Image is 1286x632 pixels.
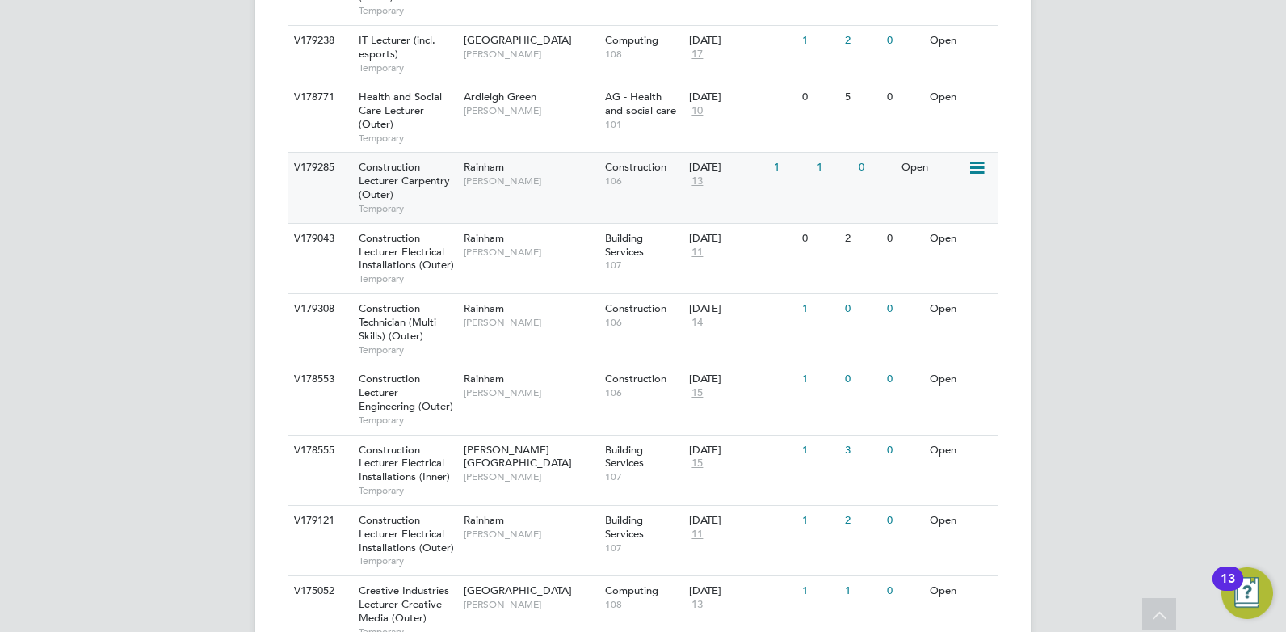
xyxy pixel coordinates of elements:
[464,443,572,470] span: [PERSON_NAME][GEOGRAPHIC_DATA]
[689,598,705,612] span: 13
[464,513,504,527] span: Rainham
[464,598,597,611] span: [PERSON_NAME]
[359,554,456,567] span: Temporary
[290,153,347,183] div: V179285
[841,82,883,112] div: 5
[359,301,436,343] span: Construction Technician (Multi Skills) (Outer)
[359,132,456,145] span: Temporary
[464,246,597,259] span: [PERSON_NAME]
[813,153,855,183] div: 1
[883,364,925,394] div: 0
[290,26,347,56] div: V179238
[359,90,442,131] span: Health and Social Care Lecturer (Outer)
[464,231,504,245] span: Rainham
[464,528,597,541] span: [PERSON_NAME]
[464,386,597,399] span: [PERSON_NAME]
[841,576,883,606] div: 1
[605,259,682,272] span: 107
[897,153,968,183] div: Open
[605,372,666,386] span: Construction
[841,506,883,536] div: 2
[605,175,682,187] span: 106
[689,373,794,386] div: [DATE]
[926,224,996,254] div: Open
[689,246,705,259] span: 11
[605,513,644,541] span: Building Services
[689,528,705,541] span: 11
[689,91,794,104] div: [DATE]
[464,372,504,386] span: Rainham
[798,294,840,324] div: 1
[359,160,450,201] span: Construction Lecturer Carpentry (Outer)
[464,316,597,329] span: [PERSON_NAME]
[883,506,925,536] div: 0
[464,175,597,187] span: [PERSON_NAME]
[689,104,705,118] span: 10
[605,160,666,174] span: Construction
[290,82,347,112] div: V178771
[290,576,347,606] div: V175052
[359,372,453,413] span: Construction Lecturer Engineering (Outer)
[605,48,682,61] span: 108
[359,272,456,285] span: Temporary
[605,118,682,131] span: 101
[359,443,450,484] span: Construction Lecturer Electrical Installations (Inner)
[359,513,454,554] span: Construction Lecturer Electrical Installations (Outer)
[689,232,794,246] div: [DATE]
[926,576,996,606] div: Open
[798,224,840,254] div: 0
[841,294,883,324] div: 0
[926,436,996,466] div: Open
[605,470,682,483] span: 107
[464,470,597,483] span: [PERSON_NAME]
[359,484,456,497] span: Temporary
[883,294,925,324] div: 0
[1221,579,1235,600] div: 13
[798,82,840,112] div: 0
[855,153,897,183] div: 0
[464,90,536,103] span: Ardleigh Green
[926,26,996,56] div: Open
[926,82,996,112] div: Open
[689,514,794,528] div: [DATE]
[926,506,996,536] div: Open
[798,364,840,394] div: 1
[689,161,766,175] div: [DATE]
[464,301,504,315] span: Rainham
[926,364,996,394] div: Open
[689,584,794,598] div: [DATE]
[605,443,644,470] span: Building Services
[290,224,347,254] div: V179043
[290,364,347,394] div: V178553
[290,436,347,466] div: V178555
[464,584,572,597] span: [GEOGRAPHIC_DATA]
[605,33,658,47] span: Computing
[798,26,840,56] div: 1
[464,33,572,47] span: [GEOGRAPHIC_DATA]
[605,90,676,117] span: AG - Health and social care
[883,436,925,466] div: 0
[290,294,347,324] div: V179308
[359,61,456,74] span: Temporary
[926,294,996,324] div: Open
[770,153,812,183] div: 1
[841,436,883,466] div: 3
[883,576,925,606] div: 0
[359,202,456,215] span: Temporary
[359,343,456,356] span: Temporary
[689,34,794,48] div: [DATE]
[689,302,794,316] div: [DATE]
[689,386,705,400] span: 15
[359,231,454,272] span: Construction Lecturer Electrical Installations (Outer)
[689,175,705,188] span: 13
[464,48,597,61] span: [PERSON_NAME]
[841,26,883,56] div: 2
[605,231,644,259] span: Building Services
[605,541,682,554] span: 107
[605,316,682,329] span: 106
[689,457,705,470] span: 15
[841,224,883,254] div: 2
[605,598,682,611] span: 108
[359,414,456,427] span: Temporary
[883,82,925,112] div: 0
